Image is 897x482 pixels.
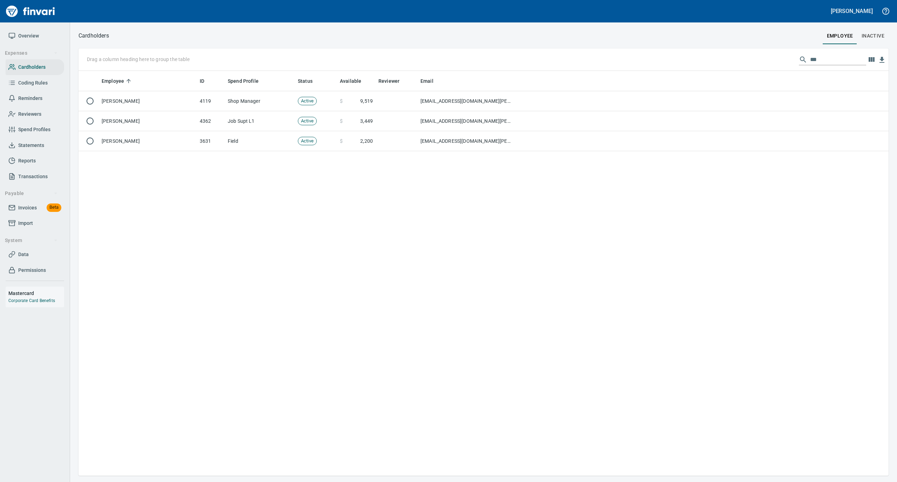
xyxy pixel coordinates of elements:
a: Reviewers [6,106,64,122]
span: Available [340,77,370,85]
span: Email [420,77,433,85]
h5: [PERSON_NAME] [831,7,873,15]
a: Corporate Card Benefits [8,298,55,303]
a: Cardholders [6,59,64,75]
span: Status [298,77,313,85]
span: Data [18,250,29,259]
a: Import [6,215,64,231]
span: Spend Profile [228,77,259,85]
button: Choose columns to display [866,54,877,65]
span: $ [340,118,343,125]
span: $ [340,138,343,145]
span: System [5,236,58,245]
td: [EMAIL_ADDRESS][DOMAIN_NAME][PERSON_NAME] [418,131,516,151]
span: Available [340,77,361,85]
td: 4119 [197,91,225,111]
span: 2,200 [360,138,373,145]
span: Payable [5,189,58,198]
span: Expenses [5,49,58,58]
h6: Mastercard [8,289,64,297]
a: InvoicesBeta [6,200,64,216]
nav: breadcrumb [78,32,109,40]
button: Expenses [2,47,61,60]
td: 3631 [197,131,225,151]
span: Cardholders [18,63,46,72]
span: Reviewer [378,77,409,85]
button: System [2,234,61,247]
img: Finvari [4,3,57,20]
p: Drag a column heading here to group the table [87,56,190,63]
button: [PERSON_NAME] [829,6,875,16]
span: Spend Profile [228,77,268,85]
td: [EMAIL_ADDRESS][DOMAIN_NAME][PERSON_NAME] [418,111,516,131]
td: [PERSON_NAME] [99,111,197,131]
button: Download table [877,55,887,65]
td: Field [225,131,295,151]
span: Employee [102,77,124,85]
a: Reminders [6,91,64,106]
span: Reminders [18,94,42,103]
p: Cardholders [78,32,109,40]
span: Reports [18,156,36,165]
span: $ [340,98,343,105]
a: Data [6,247,64,262]
a: Coding Rules [6,75,64,91]
span: ID [200,77,213,85]
span: Beta [47,203,61,212]
span: Status [298,77,322,85]
td: [PERSON_NAME] [99,131,197,151]
span: Active [298,138,316,145]
span: 3,449 [360,118,373,125]
span: Permissions [18,266,46,275]
a: Reports [6,153,64,169]
td: [EMAIL_ADDRESS][DOMAIN_NAME][PERSON_NAME] [418,91,516,111]
a: Overview [6,28,64,44]
a: Spend Profiles [6,122,64,138]
a: Statements [6,138,64,153]
span: Reviewers [18,110,41,119]
span: Active [298,118,316,125]
span: ID [200,77,204,85]
span: Transactions [18,172,48,181]
a: Permissions [6,262,64,278]
span: Invoices [18,203,37,212]
a: Transactions [6,169,64,185]
span: 9,519 [360,98,373,105]
span: Reviewer [378,77,399,85]
span: Inactive [862,32,884,40]
span: Import [18,219,33,228]
span: Email [420,77,443,85]
td: 4362 [197,111,225,131]
button: Payable [2,187,61,200]
span: employee [827,32,853,40]
td: Job Supt L1 [225,111,295,131]
span: Statements [18,141,44,150]
span: Spend Profiles [18,125,50,134]
td: [PERSON_NAME] [99,91,197,111]
span: Overview [18,32,39,40]
span: Active [298,98,316,105]
span: Coding Rules [18,79,48,87]
td: Shop Manager [225,91,295,111]
span: Employee [102,77,133,85]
